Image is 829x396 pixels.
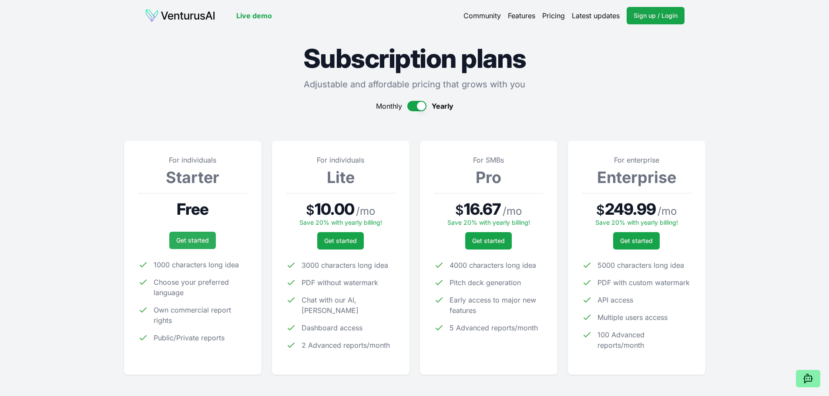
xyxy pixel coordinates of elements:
[450,295,544,316] span: Early access to major new features
[154,260,239,270] span: 1000 characters long idea
[302,277,378,288] span: PDF without watermark
[597,312,668,323] span: Multiple users access
[302,260,388,270] span: 3000 characters long idea
[455,202,464,218] span: $
[138,169,248,186] h3: Starter
[503,204,522,218] span: / mo
[154,277,248,298] span: Choose your preferred language
[450,323,538,333] span: 5 Advanced reports/month
[154,333,225,343] span: Public/Private reports
[236,10,272,21] a: Live demo
[286,169,396,186] h3: Lite
[634,11,678,20] span: Sign up / Login
[432,101,453,111] span: Yearly
[317,232,364,250] a: Get started
[315,200,354,218] span: 10.00
[508,10,535,21] a: Features
[169,232,216,249] a: Get started
[124,78,705,90] p: Adjustable and affordable pricing that grows with you
[177,200,208,218] span: Free
[302,323,362,333] span: Dashboard access
[450,277,521,288] span: Pitch deck generation
[582,169,691,186] h3: Enterprise
[124,45,705,71] h1: Subscription plans
[465,232,512,250] a: Get started
[597,295,633,305] span: API access
[450,260,536,270] span: 4000 characters long idea
[627,7,685,24] a: Sign up / Login
[658,204,677,218] span: / mo
[306,202,315,218] span: $
[597,277,690,288] span: PDF with custom watermark
[299,219,382,226] span: Save 20% with yearly billing!
[154,305,248,326] span: Own commercial report rights
[302,340,390,350] span: 2 Advanced reports/month
[542,10,565,21] a: Pricing
[302,295,396,316] span: Chat with our AI, [PERSON_NAME]
[286,155,396,165] p: For individuals
[138,155,248,165] p: For individuals
[597,260,684,270] span: 5000 characters long idea
[582,155,691,165] p: For enterprise
[356,204,375,218] span: / mo
[145,9,215,23] img: logo
[434,169,544,186] h3: Pro
[596,202,605,218] span: $
[597,329,691,350] span: 100 Advanced reports/month
[464,200,501,218] span: 16.67
[463,10,501,21] a: Community
[613,232,660,250] a: Get started
[434,155,544,165] p: For SMBs
[572,10,620,21] a: Latest updates
[447,219,530,226] span: Save 20% with yearly billing!
[605,200,656,218] span: 249.99
[376,101,402,111] span: Monthly
[595,219,678,226] span: Save 20% with yearly billing!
